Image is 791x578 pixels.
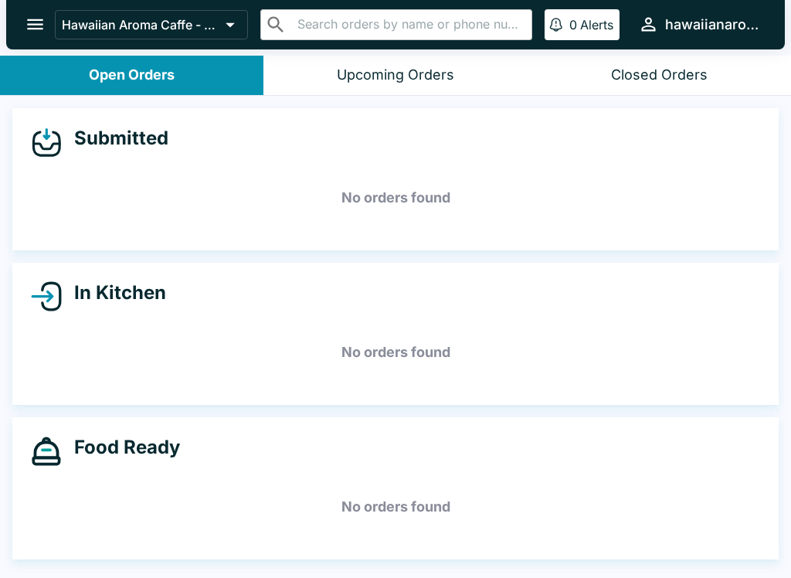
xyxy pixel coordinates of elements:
[293,14,525,36] input: Search orders by name or phone number
[62,17,219,32] p: Hawaiian Aroma Caffe - Waikiki Beachcomber
[632,8,766,41] button: hawaiianaromacaffe
[89,66,175,84] div: Open Orders
[31,325,760,380] h5: No orders found
[31,479,760,535] h5: No orders found
[337,66,454,84] div: Upcoming Orders
[15,5,55,44] button: open drawer
[62,436,180,459] h4: Food Ready
[31,170,760,226] h5: No orders found
[611,66,708,84] div: Closed Orders
[580,17,613,32] p: Alerts
[665,15,760,34] div: hawaiianaromacaffe
[62,281,166,304] h4: In Kitchen
[62,127,168,150] h4: Submitted
[55,10,248,39] button: Hawaiian Aroma Caffe - Waikiki Beachcomber
[569,17,577,32] p: 0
